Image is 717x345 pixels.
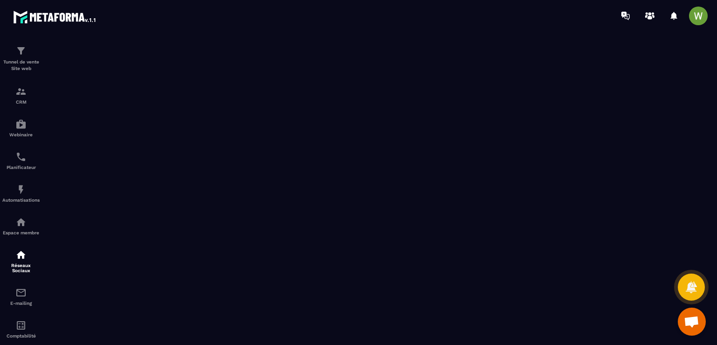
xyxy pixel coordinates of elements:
a: social-networksocial-networkRéseaux Sociaux [2,242,40,280]
p: Webinaire [2,132,40,137]
div: Open chat [678,308,706,336]
img: social-network [15,249,27,261]
p: Espace membre [2,230,40,235]
a: automationsautomationsWebinaire [2,112,40,144]
img: formation [15,86,27,97]
img: email [15,287,27,298]
p: Comptabilité [2,333,40,338]
img: accountant [15,320,27,331]
img: scheduler [15,151,27,162]
img: logo [13,8,97,25]
img: automations [15,119,27,130]
a: automationsautomationsEspace membre [2,210,40,242]
p: Planificateur [2,165,40,170]
a: formationformationTunnel de vente Site web [2,38,40,79]
img: automations [15,217,27,228]
p: CRM [2,99,40,105]
p: Tunnel de vente Site web [2,59,40,72]
a: schedulerschedulerPlanificateur [2,144,40,177]
p: E-mailing [2,301,40,306]
img: automations [15,184,27,195]
img: formation [15,45,27,56]
a: formationformationCRM [2,79,40,112]
a: emailemailE-mailing [2,280,40,313]
p: Automatisations [2,197,40,203]
p: Réseaux Sociaux [2,263,40,273]
a: automationsautomationsAutomatisations [2,177,40,210]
